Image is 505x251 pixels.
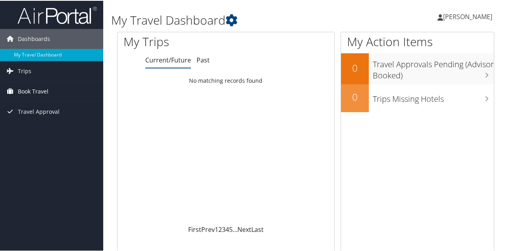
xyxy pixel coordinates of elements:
a: First [188,224,201,233]
span: [PERSON_NAME] [443,12,492,20]
h3: Travel Approvals Pending (Advisor Booked) [373,54,494,80]
span: Book Travel [18,81,48,101]
a: Current/Future [145,55,191,64]
h2: 0 [341,90,369,103]
td: No matching records found [118,73,334,87]
h1: My Action Items [341,33,494,49]
a: Last [251,224,264,233]
a: 1 [215,224,218,233]
a: 0Trips Missing Hotels [341,84,494,111]
a: 3 [222,224,226,233]
a: 0Travel Approvals Pending (Advisor Booked) [341,53,494,83]
h2: 0 [341,60,369,74]
span: … [233,224,237,233]
a: Next [237,224,251,233]
a: 4 [226,224,229,233]
a: 5 [229,224,233,233]
a: [PERSON_NAME] [438,4,500,28]
h1: My Travel Dashboard [111,11,370,28]
a: 2 [218,224,222,233]
a: Prev [201,224,215,233]
a: Past [197,55,210,64]
span: Trips [18,60,31,80]
h1: My Trips [123,33,238,49]
span: Travel Approval [18,101,60,121]
h3: Trips Missing Hotels [373,89,494,104]
span: Dashboards [18,28,50,48]
img: airportal-logo.png [17,5,97,24]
